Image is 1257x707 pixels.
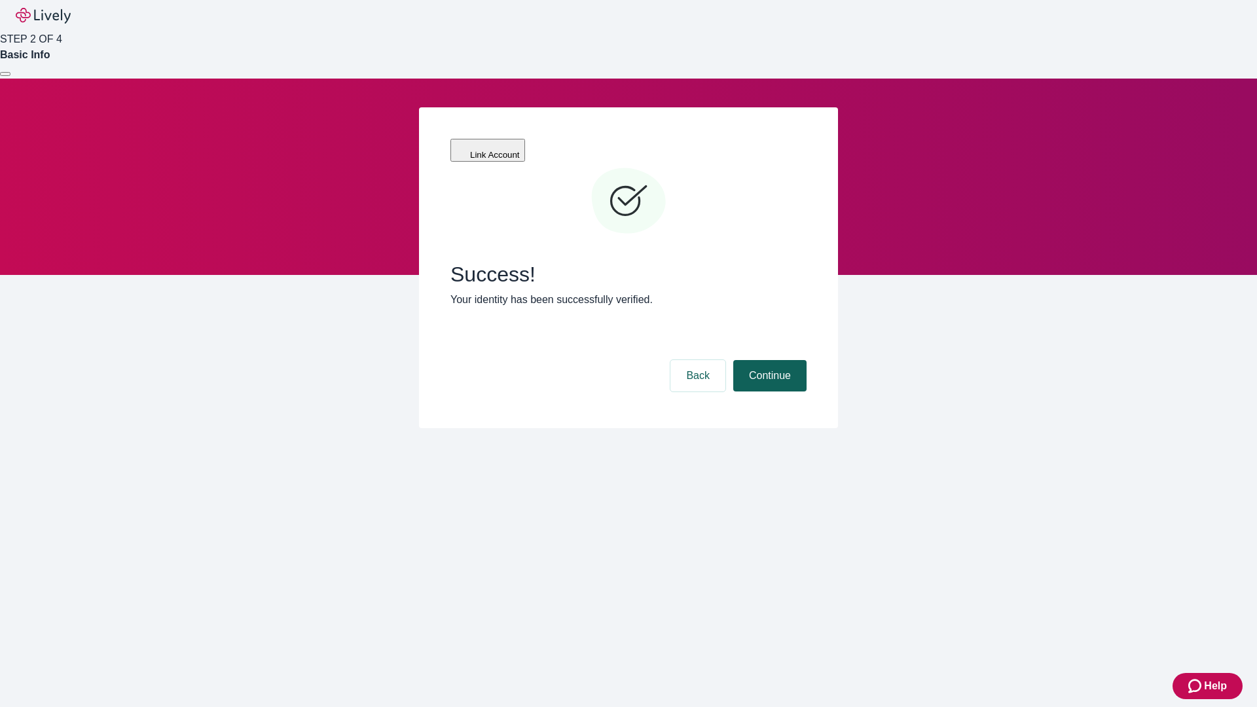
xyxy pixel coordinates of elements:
span: Success! [450,262,807,287]
button: Link Account [450,139,525,162]
p: Your identity has been successfully verified. [450,292,807,308]
svg: Checkmark icon [589,162,668,241]
span: Help [1204,678,1227,694]
svg: Zendesk support icon [1188,678,1204,694]
button: Continue [733,360,807,391]
button: Back [670,360,725,391]
img: Lively [16,8,71,24]
button: Zendesk support iconHelp [1173,673,1243,699]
